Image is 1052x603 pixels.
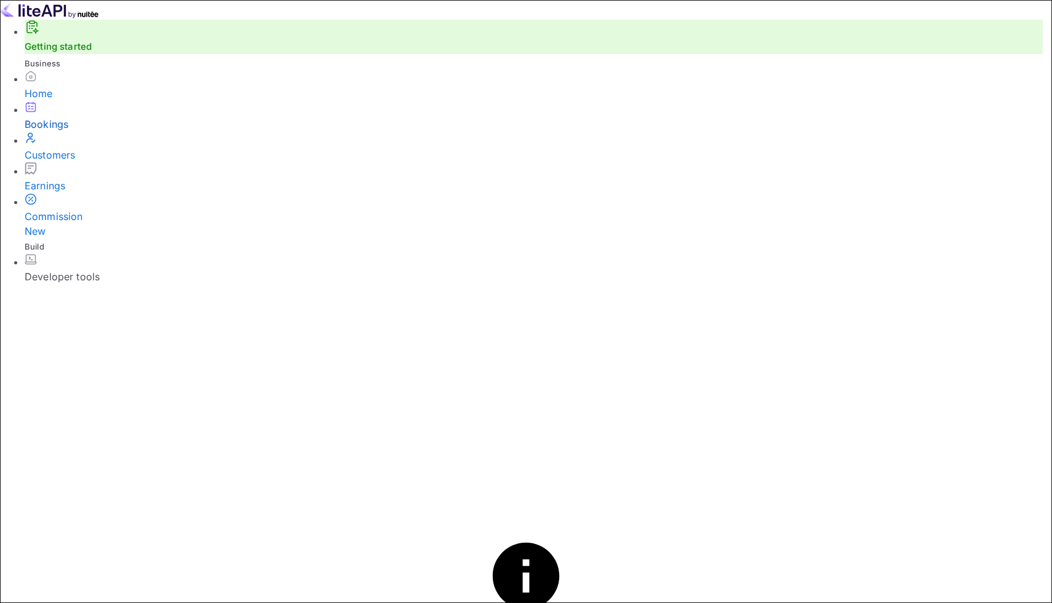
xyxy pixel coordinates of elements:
div: Home [25,86,1043,101]
div: Bookings [25,117,1043,132]
span: Build [25,242,44,251]
div: Developer tools [25,269,1043,284]
span: Business [25,58,60,68]
div: Earnings [25,178,1043,193]
div: Customers [25,148,1043,162]
div: New [25,224,1043,238]
div: Commission [25,209,1043,238]
a: Getting started [25,41,92,52]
